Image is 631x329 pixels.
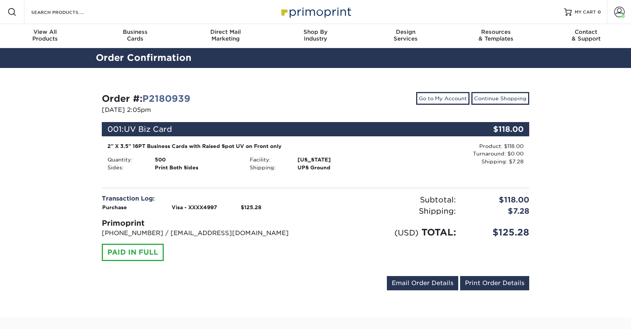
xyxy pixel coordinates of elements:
div: Quantity: [102,156,149,163]
a: Direct MailMarketing [180,24,270,48]
a: Go to My Account [416,92,469,105]
span: Design [361,29,451,35]
a: Print Order Details [460,276,529,290]
div: Services [361,29,451,42]
div: Industry [270,29,361,42]
strong: Visa - XXXX4997 [172,204,217,210]
div: Primoprint [102,217,310,229]
div: Cards [90,29,180,42]
div: Shipping: [244,164,291,171]
strong: $125.28 [241,204,261,210]
div: & Support [541,29,631,42]
img: Primoprint [278,4,353,20]
div: 500 [149,156,244,163]
div: Facility: [244,156,291,163]
div: Print Both Sides [149,164,244,171]
div: Marketing [180,29,270,42]
div: 001: [102,122,458,136]
span: 0 [598,9,601,15]
div: $118.00 [462,194,535,205]
div: $118.00 [458,122,529,136]
div: Subtotal: [315,194,462,205]
div: 2" X 3.5" 16PT Business Cards with Raised Spot UV on Front only [107,142,381,150]
div: Sides: [102,164,149,171]
div: UPS Ground [292,164,387,171]
div: PAID IN FULL [102,244,164,261]
a: Email Order Details [387,276,458,290]
p: [DATE] 2:05pm [102,106,310,115]
span: Shop By [270,29,361,35]
a: BusinessCards [90,24,180,48]
div: $125.28 [462,226,535,239]
span: Contact [541,29,631,35]
div: & Templates [451,29,541,42]
strong: Purchase [102,204,127,210]
h2: Order Confirmation [90,51,541,65]
span: Business [90,29,180,35]
span: UV Biz Card [124,125,172,134]
div: Shipping: [315,205,462,217]
span: Direct Mail [180,29,270,35]
a: P2180939 [142,93,190,104]
span: TOTAL: [421,227,456,238]
span: Resources [451,29,541,35]
div: [US_STATE] [292,156,387,163]
p: [PHONE_NUMBER] / [EMAIL_ADDRESS][DOMAIN_NAME] [102,229,310,238]
input: SEARCH PRODUCTS..... [30,8,104,17]
span: MY CART [575,9,596,15]
a: DesignServices [361,24,451,48]
a: Shop ByIndustry [270,24,361,48]
div: Product: $118.00 Turnaround: $0.00 Shipping: $7.28 [387,142,524,165]
a: Resources& Templates [451,24,541,48]
a: Contact& Support [541,24,631,48]
small: (USD) [394,228,418,237]
strong: Order #: [102,93,190,104]
div: $7.28 [462,205,535,217]
a: Continue Shopping [471,92,529,105]
div: Transaction Log: [102,194,310,203]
